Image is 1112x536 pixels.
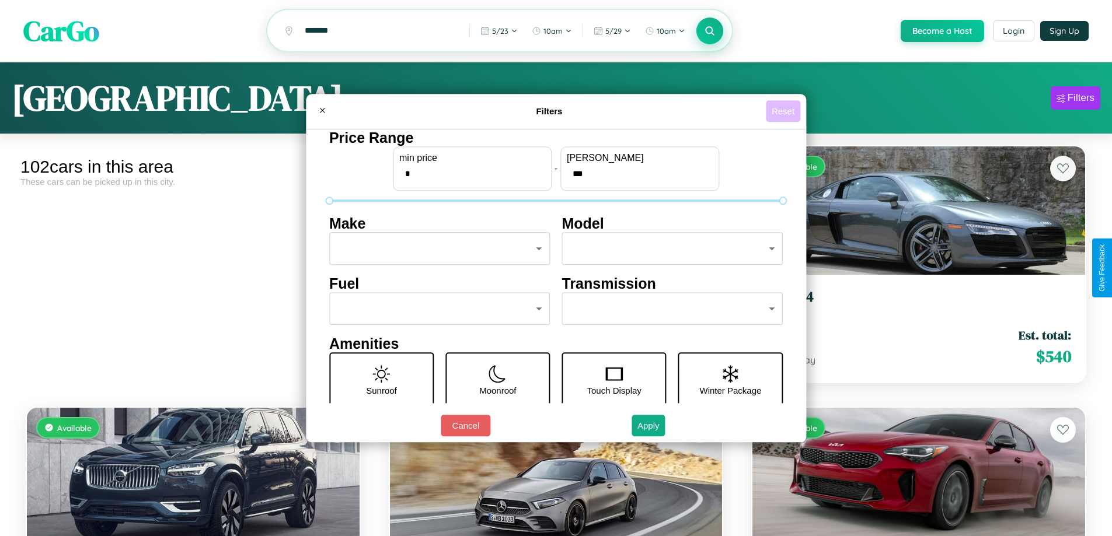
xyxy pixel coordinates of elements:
[1068,92,1094,104] div: Filters
[567,153,713,163] label: [PERSON_NAME]
[700,383,762,398] p: Winter Package
[329,129,783,146] h4: Price Range
[1036,345,1071,368] span: $ 540
[605,26,622,36] span: 5 / 29
[20,157,366,177] div: 102 cars in this area
[1040,21,1089,41] button: Sign Up
[366,383,397,398] p: Sunroof
[657,26,676,36] span: 10am
[57,423,92,433] span: Available
[639,22,691,40] button: 10am
[587,383,641,398] p: Touch Display
[632,415,665,436] button: Apply
[588,22,637,40] button: 5/29
[562,275,783,292] h4: Transmission
[1019,327,1071,344] span: Est. total:
[562,215,783,232] h4: Model
[20,177,366,187] div: These cars can be picked up in this city.
[555,160,557,176] p: -
[399,153,545,163] label: min price
[329,215,550,232] h4: Make
[766,289,1071,317] a: Audi S42022
[23,12,99,50] span: CarGo
[329,335,783,352] h4: Amenities
[492,26,508,36] span: 5 / 23
[526,22,578,40] button: 10am
[479,383,516,398] p: Moonroof
[1098,244,1106,292] div: Give Feedback
[543,26,563,36] span: 10am
[333,106,766,116] h4: Filters
[475,22,524,40] button: 5/23
[1051,86,1100,110] button: Filters
[329,275,550,292] h4: Fuel
[12,74,343,122] h1: [GEOGRAPHIC_DATA]
[441,415,490,436] button: Cancel
[993,20,1034,41] button: Login
[766,100,800,122] button: Reset
[766,289,1071,306] h3: Audi S4
[901,20,984,42] button: Become a Host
